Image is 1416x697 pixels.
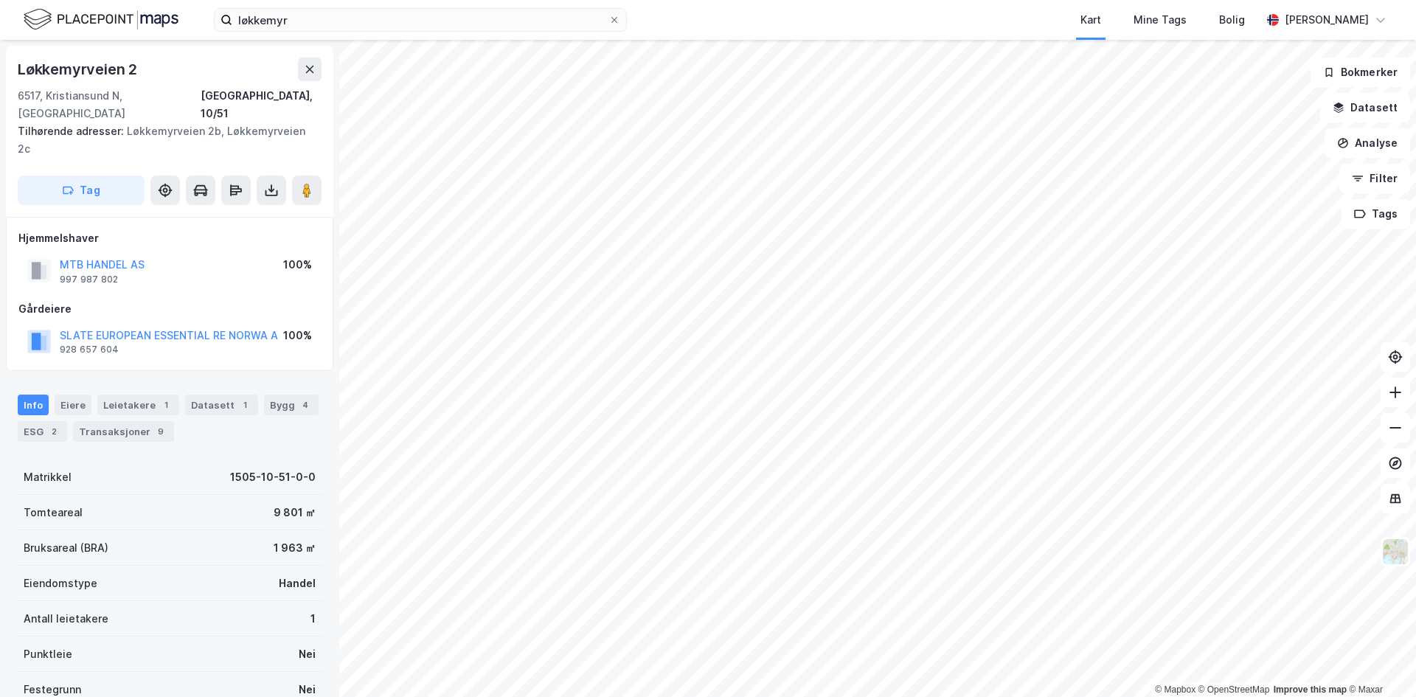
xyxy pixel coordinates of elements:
[18,300,321,318] div: Gårdeiere
[1274,684,1347,695] a: Improve this map
[310,610,316,628] div: 1
[97,395,179,415] div: Leietakere
[283,256,312,274] div: 100%
[24,7,178,32] img: logo.f888ab2527a4732fd821a326f86c7f29.svg
[24,504,83,521] div: Tomteareal
[1325,128,1410,158] button: Analyse
[60,274,118,285] div: 997 987 802
[46,424,61,439] div: 2
[1339,164,1410,193] button: Filter
[18,395,49,415] div: Info
[1219,11,1245,29] div: Bolig
[153,424,168,439] div: 9
[185,395,258,415] div: Datasett
[299,645,316,663] div: Nei
[1134,11,1187,29] div: Mine Tags
[18,125,127,137] span: Tilhørende adresser:
[60,344,119,356] div: 928 657 604
[230,468,316,486] div: 1505-10-51-0-0
[18,122,310,158] div: Løkkemyrveien 2b, Løkkemyrveien 2c
[159,398,173,412] div: 1
[283,327,312,344] div: 100%
[24,468,72,486] div: Matrikkel
[55,395,91,415] div: Eiere
[1342,199,1410,229] button: Tags
[274,504,316,521] div: 9 801 ㎡
[18,421,67,442] div: ESG
[1320,93,1410,122] button: Datasett
[232,9,608,31] input: Søk på adresse, matrikkel, gårdeiere, leietakere eller personer
[1342,626,1416,697] div: Kontrollprogram for chat
[279,575,316,592] div: Handel
[24,610,108,628] div: Antall leietakere
[274,539,316,557] div: 1 963 ㎡
[298,398,313,412] div: 4
[18,87,201,122] div: 6517, Kristiansund N, [GEOGRAPHIC_DATA]
[18,229,321,247] div: Hjemmelshaver
[24,575,97,592] div: Eiendomstype
[1381,538,1409,566] img: Z
[264,395,319,415] div: Bygg
[1285,11,1369,29] div: [PERSON_NAME]
[1198,684,1270,695] a: OpenStreetMap
[73,421,174,442] div: Transaksjoner
[24,539,108,557] div: Bruksareal (BRA)
[24,645,72,663] div: Punktleie
[1342,626,1416,697] iframe: Chat Widget
[18,176,145,205] button: Tag
[1155,684,1195,695] a: Mapbox
[18,58,140,81] div: Løkkemyrveien 2
[1080,11,1101,29] div: Kart
[237,398,252,412] div: 1
[201,87,322,122] div: [GEOGRAPHIC_DATA], 10/51
[1311,58,1410,87] button: Bokmerker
